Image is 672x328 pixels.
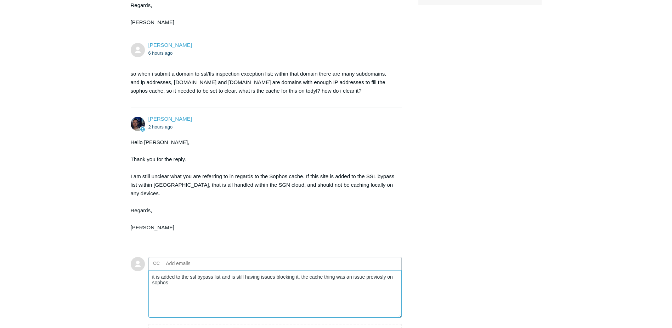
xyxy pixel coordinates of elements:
time: 10/10/2025, 12:47 [148,124,173,130]
input: Add emails [163,258,239,269]
div: Hello [PERSON_NAME], Thank you for the reply. I am still unclear what you are referring to in reg... [131,138,395,232]
a: [PERSON_NAME] [148,42,192,48]
span: Alic Russell [148,42,192,48]
p: so when i submit a domain to ssl/tls inspection exception list; within that domain there are many... [131,70,395,95]
span: Connor Davis [148,116,192,122]
textarea: Add your reply [148,270,402,318]
time: 10/10/2025, 09:10 [148,50,173,56]
label: CC [153,258,160,269]
a: [PERSON_NAME] [148,116,192,122]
